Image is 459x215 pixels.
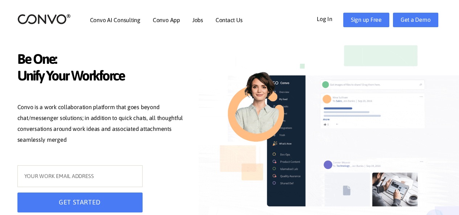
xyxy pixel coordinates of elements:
[17,51,188,69] span: Be One:
[17,165,143,187] input: YOUR WORK EMAIL ADDRESS
[17,67,188,86] span: Unify Your Workforce
[90,17,140,23] a: Convo AI Consulting
[153,17,180,23] a: Convo App
[17,13,71,25] img: logo_2.png
[216,17,243,23] a: Contact Us
[17,193,143,212] button: GET STARTED
[192,17,203,23] a: Jobs
[343,13,389,27] a: Sign up Free
[393,13,438,27] a: Get a Demo
[317,13,343,24] a: Log In
[17,102,188,147] p: Convo is a work collaboration platform that goes beyond chat/messenger solutions; in addition to ...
